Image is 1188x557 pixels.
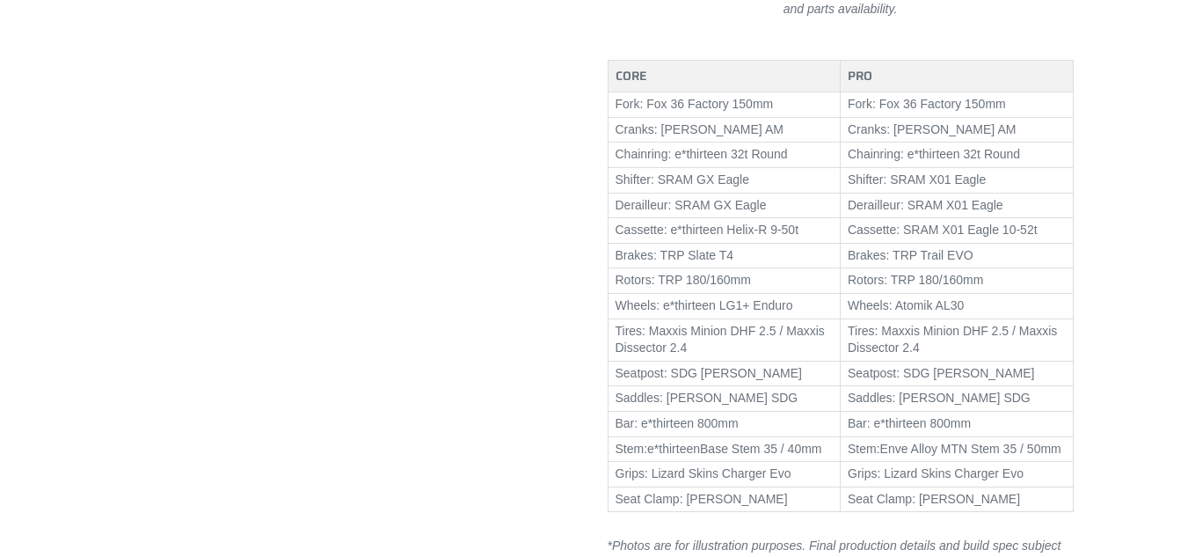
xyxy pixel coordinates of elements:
[608,436,841,462] td: Stem:
[700,442,822,456] span: Base Stem 35 / 40mm
[608,487,841,512] td: Seat Clamp: [PERSON_NAME]
[608,218,841,244] td: Cassette: e*thirteen Helix-R 9-50t
[880,442,1061,456] span: Enve Alloy MTN Stem 35 / 50mm
[841,268,1074,294] td: Rotors: TRP 180/160mm
[841,386,1074,412] td: Saddles: [PERSON_NAME] SDG
[841,143,1074,168] td: Chainring: e*thirteen 32t Round
[841,319,1074,361] td: Tires: Maxxis Minion DHF 2.5 / Maxxis Dissector 2.4
[841,168,1074,194] td: Shifter: SRAM X01 Eagle
[608,462,841,487] td: Grips: Lizard Skins Charger Evo
[841,487,1074,512] td: Seat Clamp: [PERSON_NAME]
[841,361,1074,386] td: Seatpost: SDG [PERSON_NAME]
[608,143,841,168] td: Chainring: e*thirteen 32t Round
[841,243,1074,268] td: Brakes: TRP Trail EVO
[608,268,841,294] td: Rotors: TRP 180/160mm
[841,293,1074,319] td: Wheels: Atomik AL30
[608,319,841,361] td: Tires: Maxxis Minion DHF 2.5 / Maxxis Dissector 2.4
[841,411,1074,436] td: Bar: e*thirteen 800mm
[841,117,1074,143] td: Cranks: [PERSON_NAME] AM
[841,193,1074,218] td: Derailleur: SRAM X01 Eagle
[841,218,1074,244] td: Cassette: SRAM X01 Eagle 10-52t
[608,60,841,92] th: CORE
[608,386,841,412] td: Saddles: [PERSON_NAME] SDG
[608,168,841,194] td: Shifter: SRAM GX Eagle
[608,117,841,143] td: Cranks: [PERSON_NAME] AM
[608,193,841,218] td: Derailleur: SRAM GX Eagle
[647,442,700,456] span: e*thirteen
[608,293,841,319] td: Wheels: e*thirteen LG1+ Enduro
[841,60,1074,92] th: PRO
[608,243,841,268] td: Brakes: TRP Slate T4
[841,436,1074,462] td: Stem:
[608,92,841,118] td: Fork: Fox 36 Factory 150mm
[608,411,841,436] td: Bar: e*thirteen 800mm
[841,462,1074,487] td: Grips: Lizard Skins Charger Evo
[841,92,1074,118] td: Fork: Fox 36 Factory 150mm
[608,361,841,386] td: Seatpost: SDG [PERSON_NAME]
